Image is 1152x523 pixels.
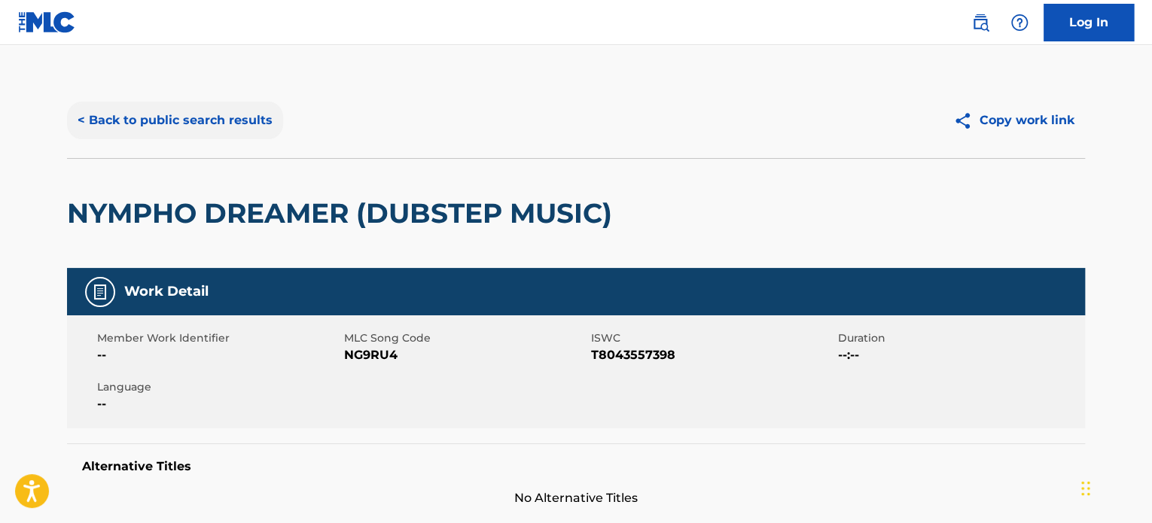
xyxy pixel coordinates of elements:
[97,379,340,395] span: Language
[838,330,1081,346] span: Duration
[965,8,995,38] a: Public Search
[82,459,1070,474] h5: Alternative Titles
[67,196,620,230] h2: NYMPHO DREAMER (DUBSTEP MUSIC)
[97,395,340,413] span: --
[1004,8,1035,38] div: Help
[591,346,834,364] span: T8043557398
[97,346,340,364] span: --
[97,330,340,346] span: Member Work Identifier
[124,283,209,300] h5: Work Detail
[1081,466,1090,511] div: Drag
[838,346,1081,364] span: --:--
[971,14,989,32] img: search
[67,102,283,139] button: < Back to public search results
[67,489,1085,507] span: No Alternative Titles
[943,102,1085,139] button: Copy work link
[953,111,980,130] img: Copy work link
[1044,4,1134,41] a: Log In
[18,11,76,33] img: MLC Logo
[344,330,587,346] span: MLC Song Code
[1077,451,1152,523] iframe: Chat Widget
[591,330,834,346] span: ISWC
[1010,14,1029,32] img: help
[344,346,587,364] span: NG9RU4
[91,283,109,301] img: Work Detail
